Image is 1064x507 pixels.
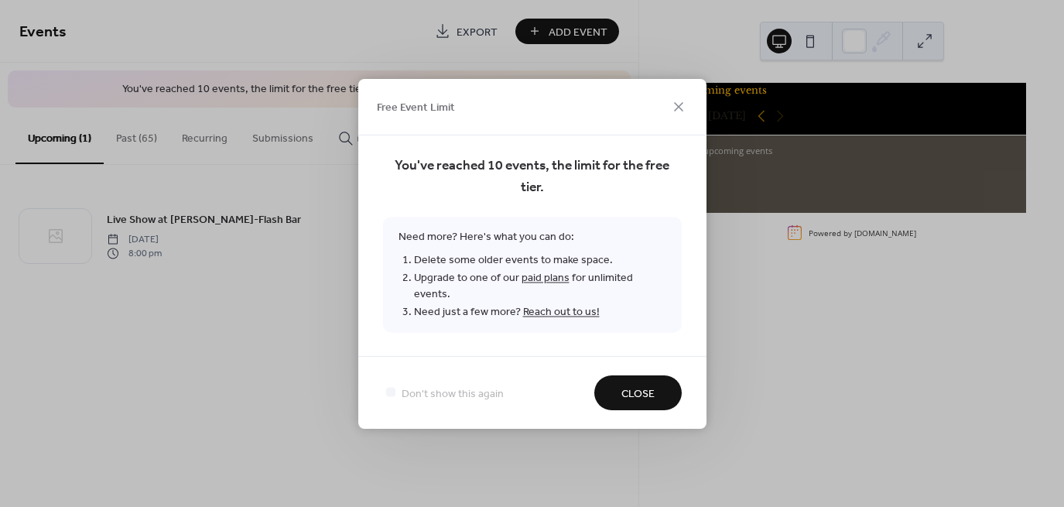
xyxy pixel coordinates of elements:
[383,217,682,332] span: Need more? Here's what you can do:
[383,155,682,198] span: You've reached 10 events, the limit for the free tier.
[523,301,600,322] a: Reach out to us!
[414,303,666,320] li: Need just a few more?
[621,385,655,402] span: Close
[522,267,570,288] a: paid plans
[402,385,504,402] span: Don't show this again
[377,100,455,116] span: Free Event Limit
[414,269,666,303] li: Upgrade to one of our for unlimited events.
[414,251,666,269] li: Delete some older events to make space.
[594,375,682,410] button: Close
